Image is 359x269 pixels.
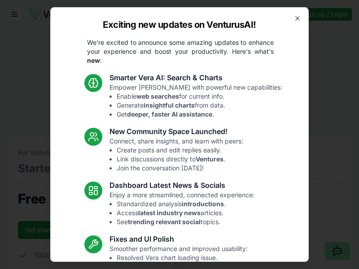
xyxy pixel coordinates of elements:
strong: new [87,56,100,64]
li: Get . [117,110,282,119]
strong: Ventures [196,155,223,163]
strong: introductions [182,200,224,208]
h3: New Community Space Launched! [109,126,243,137]
li: Resolved Vera chart loading issue. [117,253,248,262]
p: Enjoy a more streamlined, connected experience: [109,191,254,226]
h2: Exciting new updates on VenturusAI! [103,18,256,31]
li: Standardized analysis . [117,200,254,208]
li: Access articles. [117,208,254,217]
li: See topics. [117,217,254,226]
h3: Dashboard Latest News & Socials [109,180,254,191]
strong: deeper, faster AI assistance [127,110,212,118]
li: Generate from data. [117,101,282,110]
strong: insightful charts [144,101,195,109]
li: Link discussions directly to . [117,155,243,164]
li: Join the conversation [DATE]! [117,164,243,173]
li: Enable for current info. [117,92,282,101]
strong: web searches [136,92,179,100]
p: Connect, share insights, and learn with peers: [109,137,243,173]
strong: trending relevant social [128,218,201,226]
h3: Fixes and UI Polish [109,234,248,244]
p: Empower [PERSON_NAME] with powerful new capabilities: [109,83,282,119]
p: We're excited to announce some amazing updates to enhance your experience and boost your producti... [80,38,281,65]
li: Create posts and edit replies easily. [117,146,243,155]
strong: latest industry news [138,209,201,217]
h3: Smarter Vera AI: Search & Charts [109,72,282,83]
